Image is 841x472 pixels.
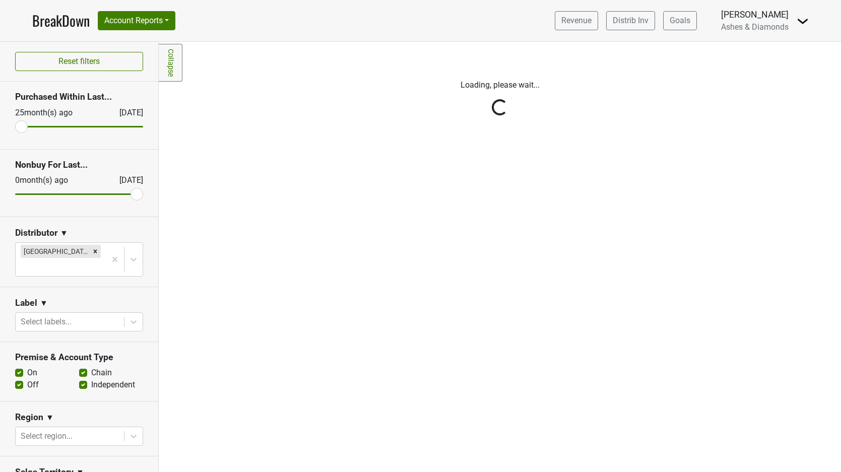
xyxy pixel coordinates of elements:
div: [PERSON_NAME] [721,8,789,21]
img: Dropdown Menu [797,15,809,27]
button: Account Reports [98,11,175,30]
a: Distrib Inv [606,11,655,30]
a: Collapse [159,44,182,82]
a: Goals [663,11,697,30]
a: BreakDown [32,10,90,31]
a: Revenue [555,11,598,30]
span: Ashes & Diamonds [721,22,789,32]
p: Loading, please wait... [220,79,780,91]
